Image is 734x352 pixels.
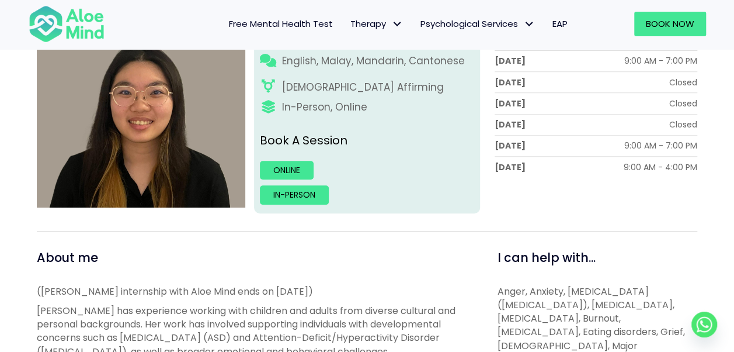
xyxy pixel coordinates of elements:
[552,18,568,30] span: EAP
[495,55,526,67] div: [DATE]
[495,119,526,130] div: [DATE]
[691,312,717,337] a: Whatsapp
[669,77,697,88] div: Closed
[521,16,538,33] span: Psychological Services: submenu
[282,80,444,95] div: [DEMOGRAPHIC_DATA] Affirming
[412,12,544,36] a: Psychological ServicesPsychological Services: submenu
[389,16,406,33] span: Therapy: submenu
[260,185,329,204] a: In-person
[624,161,697,173] div: 9:00 AM - 4:00 PM
[282,100,367,115] div: In-Person, Online
[350,18,403,30] span: Therapy
[120,12,576,36] nav: Menu
[544,12,576,36] a: EAP
[260,132,474,149] p: Book A Session
[495,77,526,88] div: [DATE]
[498,249,596,266] span: I can help with...
[220,12,342,36] a: Free Mental Health Test
[495,161,526,173] div: [DATE]
[634,12,706,36] a: Book Now
[624,55,697,67] div: 9:00 AM - 7:00 PM
[29,5,105,43] img: Aloe mind Logo
[646,18,694,30] span: Book Now
[37,249,98,266] span: About me
[495,98,526,109] div: [DATE]
[282,54,465,68] p: English, Malay, Mandarin, Cantonese
[342,12,412,36] a: TherapyTherapy: submenu
[624,140,697,151] div: 9:00 AM - 7:00 PM
[260,161,314,180] a: Online
[229,18,333,30] span: Free Mental Health Test
[37,285,471,298] p: ([PERSON_NAME] internship with Aloe Mind ends on [DATE])
[669,98,697,109] div: Closed
[669,119,697,130] div: Closed
[420,18,535,30] span: Psychological Services
[495,140,526,151] div: [DATE]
